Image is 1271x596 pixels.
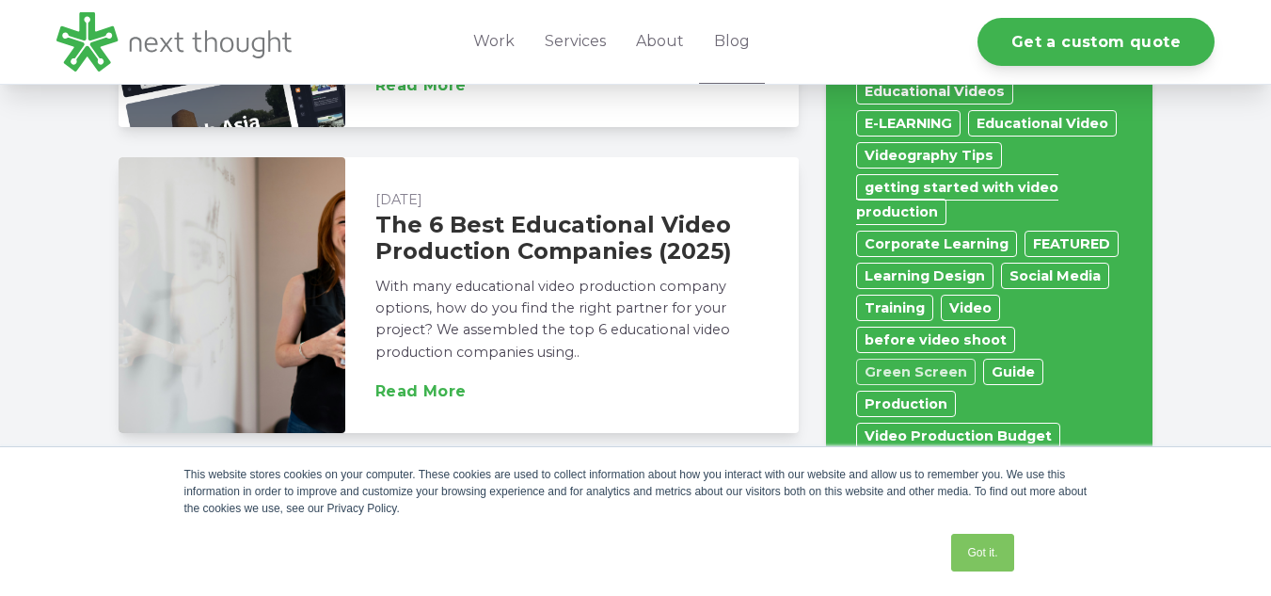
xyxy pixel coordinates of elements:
[56,12,292,72] img: LG - NextThought Logo
[856,110,961,137] a: E-LEARNING
[856,78,1013,105] a: Educational Videos
[941,295,1000,321] a: Video
[968,110,1117,137] a: Educational Video
[977,18,1215,66] a: Get a custom quote
[375,276,770,364] p: With many educational video production company options, how do you find the right partner for you...
[856,423,1060,449] a: Video Production Budget
[184,466,1088,517] div: This website stores cookies on your computer. These cookies are used to collect information about...
[856,174,1058,225] a: getting started with video production
[951,534,1013,572] a: Got it.
[856,359,976,385] a: Green Screen
[856,327,1015,353] a: before video shoot
[1025,231,1119,257] a: FEATURED
[1001,263,1109,289] a: Social Media
[856,231,1017,257] a: Corporate Learning
[856,142,1002,169] a: Videography Tips
[856,295,933,321] a: Training
[856,263,993,289] a: Learning Design
[375,191,422,208] label: [DATE]
[375,78,467,93] a: Read More
[983,359,1043,385] a: Guide
[375,211,732,265] a: The 6 Best Educational Video Production Companies (2025)
[375,384,467,399] a: Read More
[856,391,956,417] a: Production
